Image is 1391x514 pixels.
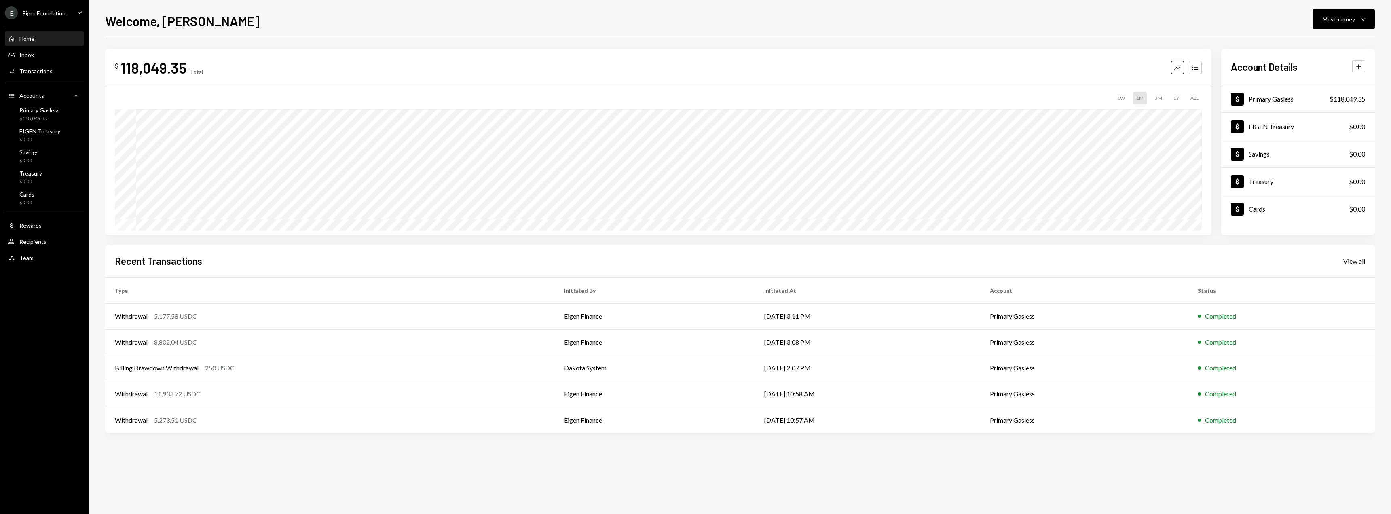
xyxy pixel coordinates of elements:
[5,218,84,233] a: Rewards
[205,363,235,373] div: 250 USDC
[105,13,260,29] h1: Welcome, [PERSON_NAME]
[5,188,84,208] a: Cards$0.00
[115,363,199,373] div: Billing Drawdown Withdrawal
[19,199,34,206] div: $0.00
[1349,149,1365,159] div: $0.00
[19,35,34,42] div: Home
[1323,15,1355,23] div: Move money
[19,92,44,99] div: Accounts
[1188,277,1375,303] th: Status
[1221,85,1375,112] a: Primary Gasless$118,049.35
[19,157,39,164] div: $0.00
[115,254,202,268] h2: Recent Transactions
[1249,150,1270,158] div: Savings
[5,250,84,265] a: Team
[1187,92,1202,104] div: ALL
[1133,92,1147,104] div: 1M
[755,303,981,329] td: [DATE] 3:11 PM
[19,128,60,135] div: EIGEN Treasury
[115,415,148,425] div: Withdrawal
[980,407,1188,433] td: Primary Gasless
[19,51,34,58] div: Inbox
[1349,204,1365,214] div: $0.00
[115,62,119,70] div: $
[554,303,754,329] td: Eigen Finance
[1205,389,1236,399] div: Completed
[1205,415,1236,425] div: Completed
[1221,140,1375,167] a: Savings$0.00
[5,167,84,187] a: Treasury$0.00
[1343,257,1365,265] div: View all
[5,6,18,19] div: E
[755,381,981,407] td: [DATE] 10:58 AM
[554,277,754,303] th: Initiated By
[19,178,42,185] div: $0.00
[1221,113,1375,140] a: EIGEN Treasury$0.00
[554,407,754,433] td: Eigen Finance
[554,355,754,381] td: Dakota System
[755,355,981,381] td: [DATE] 2:07 PM
[5,47,84,62] a: Inbox
[5,125,84,145] a: EIGEN Treasury$0.00
[1231,60,1298,74] h2: Account Details
[1221,168,1375,195] a: Treasury$0.00
[980,303,1188,329] td: Primary Gasless
[1205,311,1236,321] div: Completed
[115,389,148,399] div: Withdrawal
[19,238,47,245] div: Recipients
[980,381,1188,407] td: Primary Gasless
[5,88,84,103] a: Accounts
[1330,94,1365,104] div: $118,049.35
[1114,92,1128,104] div: 1W
[1249,123,1294,130] div: EIGEN Treasury
[19,115,60,122] div: $118,049.35
[120,59,186,77] div: 118,049.35
[115,311,148,321] div: Withdrawal
[19,136,60,143] div: $0.00
[554,381,754,407] td: Eigen Finance
[1349,122,1365,131] div: $0.00
[19,222,42,229] div: Rewards
[19,191,34,198] div: Cards
[1249,95,1294,103] div: Primary Gasless
[1249,178,1273,185] div: Treasury
[5,146,84,166] a: Savings$0.00
[19,170,42,177] div: Treasury
[190,68,203,75] div: Total
[755,277,981,303] th: Initiated At
[5,31,84,46] a: Home
[755,329,981,355] td: [DATE] 3:08 PM
[19,68,53,74] div: Transactions
[154,337,197,347] div: 8,802.04 USDC
[1221,195,1375,222] a: Cards$0.00
[154,389,201,399] div: 11,933.72 USDC
[554,329,754,355] td: Eigen Finance
[23,10,66,17] div: EigenFoundation
[980,355,1188,381] td: Primary Gasless
[1152,92,1165,104] div: 3M
[5,234,84,249] a: Recipients
[1249,205,1265,213] div: Cards
[1349,177,1365,186] div: $0.00
[1170,92,1182,104] div: 1Y
[19,107,60,114] div: Primary Gasless
[980,329,1188,355] td: Primary Gasless
[1205,363,1236,373] div: Completed
[115,337,148,347] div: Withdrawal
[1343,256,1365,265] a: View all
[5,63,84,78] a: Transactions
[755,407,981,433] td: [DATE] 10:57 AM
[154,415,197,425] div: 5,273.51 USDC
[1205,337,1236,347] div: Completed
[1313,9,1375,29] button: Move money
[19,149,39,156] div: Savings
[105,277,554,303] th: Type
[154,311,197,321] div: 5,177.58 USDC
[5,104,84,124] a: Primary Gasless$118,049.35
[19,254,34,261] div: Team
[980,277,1188,303] th: Account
